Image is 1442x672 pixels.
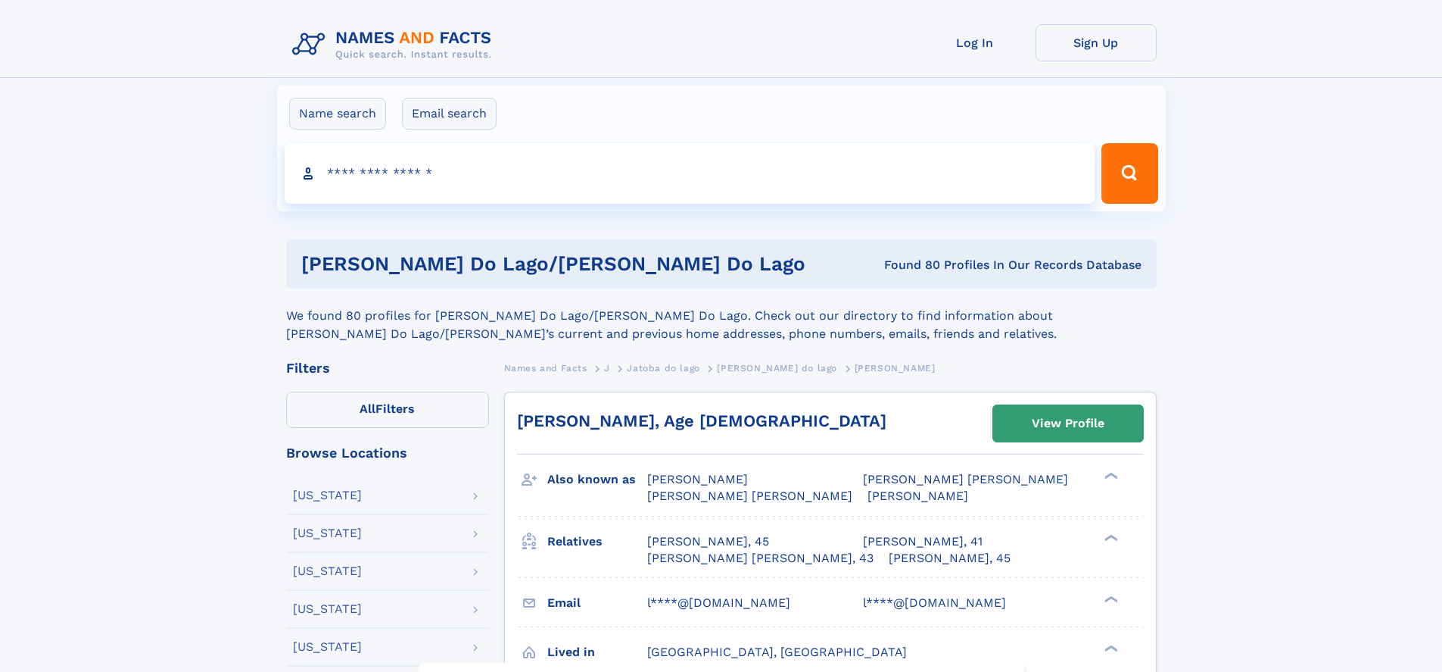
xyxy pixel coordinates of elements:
[604,363,610,374] span: J
[604,358,610,377] a: J
[647,472,748,486] span: [PERSON_NAME]
[285,143,1095,204] input: search input
[1101,471,1119,481] div: ❯
[1101,594,1119,604] div: ❯
[293,565,362,577] div: [US_STATE]
[286,446,489,460] div: Browse Locations
[293,527,362,539] div: [US_STATE]
[547,639,647,665] h3: Lived in
[293,489,362,502] div: [US_STATE]
[402,98,497,130] label: Email search
[863,472,1068,486] span: [PERSON_NAME] [PERSON_NAME]
[845,257,1141,273] div: Found 80 Profiles In Our Records Database
[647,533,769,550] a: [PERSON_NAME], 45
[286,392,489,428] label: Filters
[647,645,907,659] span: [GEOGRAPHIC_DATA], [GEOGRAPHIC_DATA]
[627,363,699,374] span: Jatoba do lago
[993,405,1143,442] a: View Profile
[1101,643,1119,653] div: ❯
[293,603,362,615] div: [US_STATE]
[1101,533,1119,542] div: ❯
[863,533,983,550] a: [PERSON_NAME], 41
[286,24,504,65] img: Logo Names and Facts
[286,289,1157,343] div: We found 80 profiles for [PERSON_NAME] Do Lago/[PERSON_NAME] Do Lago. Check out our directory to ...
[289,98,386,130] label: Name search
[1036,24,1157,61] a: Sign Up
[717,363,837,374] span: [PERSON_NAME] do lago
[360,402,375,416] span: All
[889,550,1011,567] a: [PERSON_NAME], 45
[293,641,362,653] div: [US_STATE]
[1032,406,1104,441] div: View Profile
[504,358,587,377] a: Names and Facts
[717,358,837,377] a: [PERSON_NAME] do lago
[517,411,886,430] a: [PERSON_NAME], Age [DEMOGRAPHIC_DATA]
[627,358,699,377] a: Jatoba do lago
[286,361,489,375] div: Filters
[647,489,852,503] span: [PERSON_NAME] [PERSON_NAME]
[647,550,874,567] a: [PERSON_NAME] [PERSON_NAME], 43
[301,255,845,273] h1: [PERSON_NAME] Do Lago/[PERSON_NAME] Do Lago
[1101,143,1157,204] button: Search Button
[547,590,647,616] h3: Email
[547,529,647,555] h3: Relatives
[914,24,1036,61] a: Log In
[867,489,968,503] span: [PERSON_NAME]
[855,363,936,374] span: [PERSON_NAME]
[547,467,647,492] h3: Also known as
